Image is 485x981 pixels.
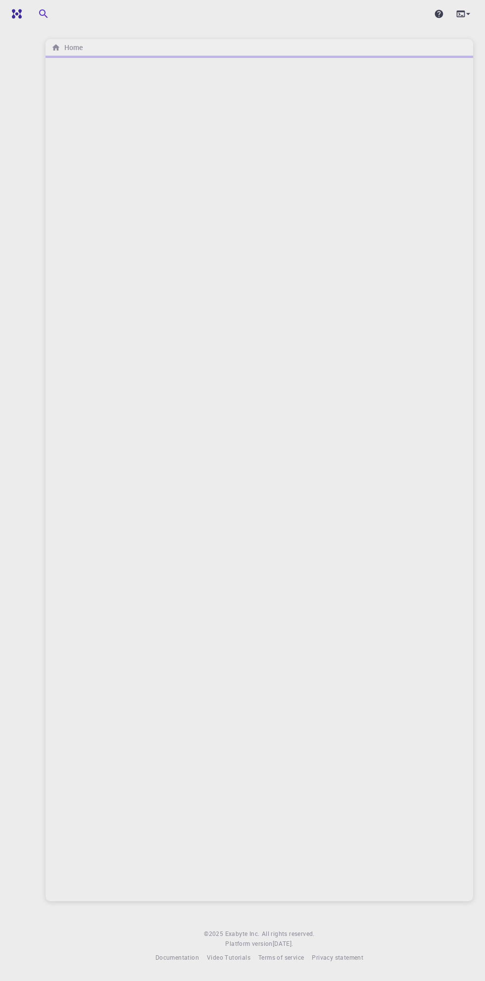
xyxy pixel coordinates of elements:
span: Documentation [155,953,199,961]
a: Video Tutorials [207,953,250,963]
span: All rights reserved. [262,929,315,939]
span: © 2025 [204,929,225,939]
span: Video Tutorials [207,953,250,961]
a: Privacy statement [312,953,363,963]
a: [DATE]. [273,939,293,949]
a: Exabyte Inc. [225,929,260,939]
span: Terms of service [258,953,304,961]
a: Documentation [155,953,199,963]
img: logo [8,9,22,19]
span: Exabyte Inc. [225,929,260,937]
span: [DATE] . [273,939,293,947]
nav: breadcrumb [49,42,85,53]
span: Privacy statement [312,953,363,961]
span: Platform version [225,939,272,949]
h6: Home [60,42,83,53]
a: Terms of service [258,953,304,963]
